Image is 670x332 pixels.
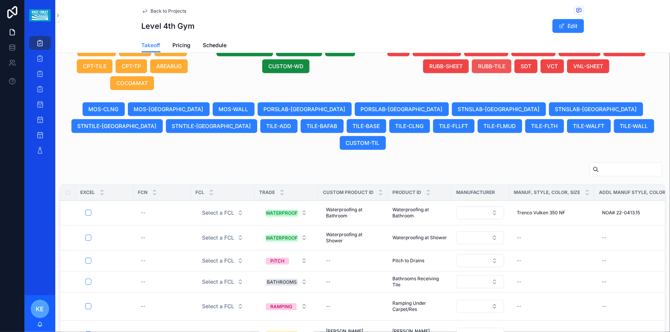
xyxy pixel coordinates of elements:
button: MOS-[GEOGRAPHIC_DATA] [128,102,210,116]
button: Select Button [196,206,250,220]
span: PORSLAB-[GEOGRAPHIC_DATA] [361,105,443,113]
button: Select Button [196,275,250,289]
button: STNSLAB-[GEOGRAPHIC_DATA] [452,102,546,116]
span: Waterproofing at Bathroom [392,207,447,219]
button: AREARUG [150,59,188,73]
button: CPT-TP [116,59,147,73]
a: Waterproofing at Shower [392,235,447,241]
div: -- [517,279,521,285]
button: CPT-TILE [77,59,112,73]
div: -- [602,235,607,241]
div: -- [602,279,607,285]
div: -- [141,235,146,241]
button: CUSTOM-WD [262,59,309,73]
div: -- [602,303,607,309]
span: Select a FCL [202,302,234,310]
span: Select a FCL [202,257,234,265]
button: TILE-FLTH [525,119,564,133]
span: VCT [547,62,558,70]
span: CUSTOM-TIL [346,139,380,147]
div: scrollable content [25,31,55,167]
span: Pitch to Drains [392,258,424,264]
span: Select a FCL [202,209,234,217]
a: -- [323,255,383,267]
a: -- [323,276,383,288]
span: Custom Product ID [323,189,374,196]
span: Trenco Vulken 350 NF [517,210,565,216]
a: -- [323,300,383,312]
a: Select Button [195,230,250,245]
span: COCOAMAT [116,79,148,87]
button: RUBB-TILE [472,59,511,73]
button: STNSLAB-[GEOGRAPHIC_DATA] [549,102,643,116]
span: STNTILE-[GEOGRAPHIC_DATA] [78,122,157,130]
div: RAMPING [270,303,292,310]
a: -- [138,232,186,244]
button: TILE-FLLFT [433,119,475,133]
div: WATERPROOF [266,235,298,242]
div: -- [141,210,146,216]
button: Select Button [457,206,504,219]
a: Ramping Under Carpet/Res [392,300,447,312]
div: -- [517,235,521,241]
a: Select Button [259,299,314,314]
a: Trenco Vulken 350 NF [514,207,590,219]
a: -- [514,232,590,244]
a: Select Button [456,231,505,245]
span: RUBB-SHEET [429,62,463,70]
a: -- [514,255,590,267]
div: -- [141,258,146,264]
span: Select a FCL [202,234,234,242]
span: CPT-TILE [83,62,106,70]
a: Select Button [456,206,505,220]
div: BATHROOMS [267,279,297,286]
span: Back to Projects [151,8,187,14]
span: Excel [80,189,95,196]
span: TILE-FLLFT [439,122,468,130]
span: Takeoff [142,41,160,49]
span: FCN [138,189,147,196]
a: Select Button [456,275,505,289]
a: Select Button [195,274,250,289]
a: -- [514,276,590,288]
div: -- [141,303,146,309]
button: TILE-ADD [260,119,298,133]
button: RUBB-SHEET [423,59,469,73]
span: KE [36,304,44,314]
div: -- [326,258,331,264]
button: Select Button [260,254,313,268]
button: PORSLAB-[GEOGRAPHIC_DATA] [258,102,352,116]
a: Select Button [195,299,250,314]
button: TILE-BAFAB [301,119,344,133]
span: MOS-CLNG [89,105,119,113]
button: Select Button [457,231,504,244]
img: App logo [29,9,50,21]
button: Select Button [260,299,313,313]
span: Waterproofing at Bathroom [326,207,380,219]
div: WATERPROOF [266,210,298,217]
span: TILE-BAFAB [307,122,337,130]
a: -- [138,300,186,312]
span: TILE-FLMUD [484,122,516,130]
span: Manuf, Style, Color, Size [514,189,580,196]
span: Select a FCL [202,278,234,286]
a: -- [138,255,186,267]
span: Product ID [392,189,421,196]
a: Select Button [259,274,314,289]
button: MOS-WALL [213,102,255,116]
span: TILE-FLTH [531,122,558,130]
a: Select Button [456,299,505,313]
a: Select Button [195,205,250,220]
button: COCOAMAT [110,76,154,90]
h1: Level 4th Gym [142,21,195,31]
a: Select Button [259,230,314,245]
div: -- [326,303,331,309]
span: Pricing [173,41,191,49]
span: TILE-CLNG [395,122,424,130]
span: PORSLAB-[GEOGRAPHIC_DATA] [264,105,346,113]
button: TILE-FLMUD [478,119,522,133]
span: Schedule [203,41,227,49]
span: Trade [259,189,275,196]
